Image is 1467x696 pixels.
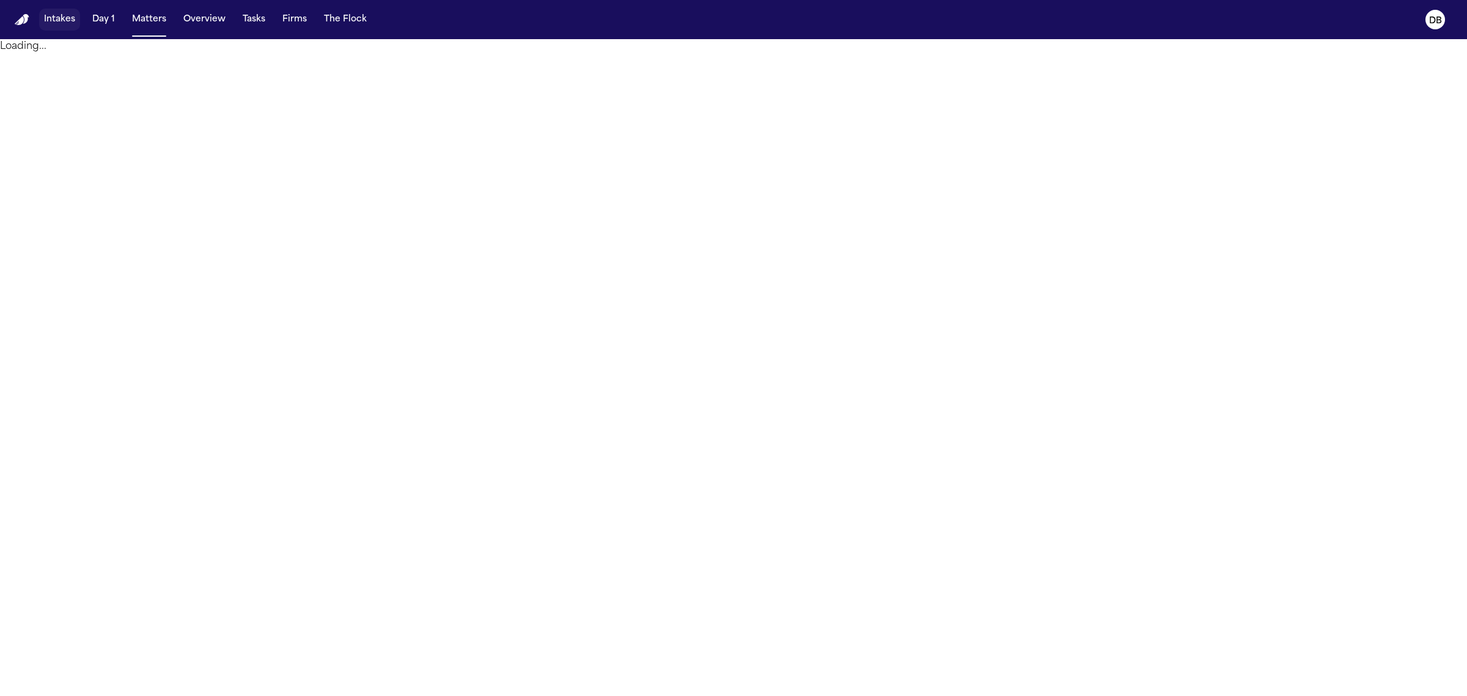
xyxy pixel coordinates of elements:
button: The Flock [319,9,372,31]
button: Firms [278,9,312,31]
a: Home [15,14,29,26]
button: Day 1 [87,9,120,31]
button: Overview [178,9,230,31]
button: Intakes [39,9,80,31]
img: Finch Logo [15,14,29,26]
button: Matters [127,9,171,31]
button: Tasks [238,9,270,31]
